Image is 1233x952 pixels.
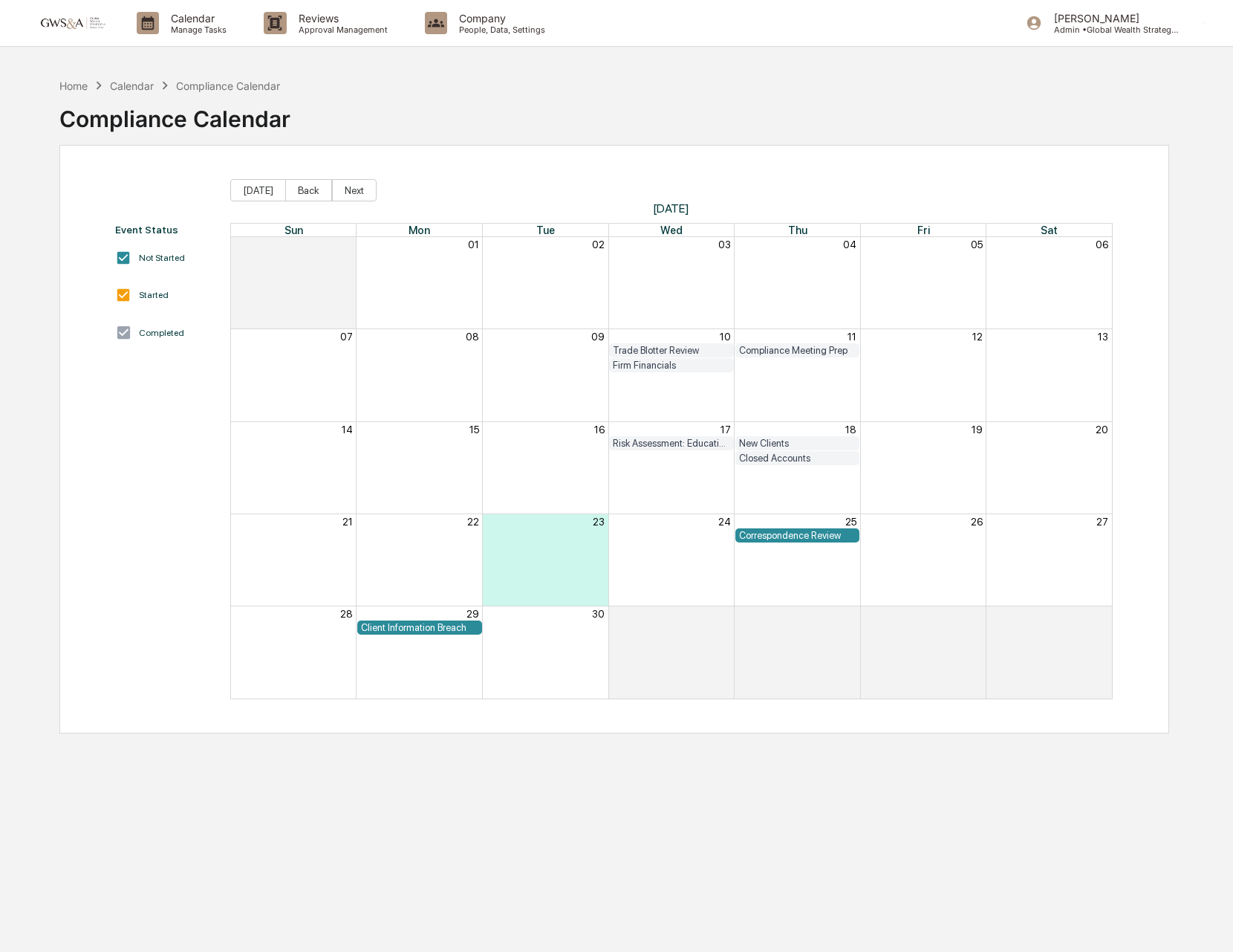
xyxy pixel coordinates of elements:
div: Risk Assessment: Education and Training [613,438,729,449]
div: Trade Blotter Review [613,345,729,356]
button: 10 [720,331,731,343]
p: Reviews [287,12,395,25]
button: 28 [340,608,353,620]
button: 02 [592,239,605,250]
button: 30 [592,608,605,620]
div: Calendar [110,80,154,92]
button: 03 [718,239,731,250]
p: People, Data, Settings [447,25,553,35]
span: Fri [917,224,930,236]
p: Approval Management [287,25,395,35]
span: Tue [536,224,555,236]
p: Manage Tasks [159,25,234,35]
button: 12 [972,331,983,343]
p: Calendar [159,12,234,25]
button: 05 [971,239,983,250]
button: 31 [342,239,353,250]
button: 07 [340,331,353,343]
span: Wed [660,224,683,236]
span: Thu [788,224,807,236]
p: Admin • Global Wealth Strategies Associates [1042,25,1180,35]
div: Firm Financials [613,360,729,371]
button: 01 [720,608,731,620]
p: [PERSON_NAME] [1042,12,1180,25]
span: Mon [409,224,430,236]
button: 04 [1095,608,1108,620]
div: Compliance Calendar [176,80,280,92]
div: Home [59,80,88,92]
button: 23 [593,516,605,528]
div: Client Information Breach [361,622,478,633]
span: Sun [284,224,303,236]
button: 29 [466,608,479,620]
button: 20 [1096,424,1108,435]
button: 14 [342,424,353,435]
span: [DATE] [230,201,1113,216]
iframe: Open customer support [1185,903,1226,943]
span: Sat [1041,224,1058,236]
button: 25 [845,516,856,528]
button: [DATE] [230,179,286,201]
button: 27 [1096,516,1108,528]
div: Month View [230,223,1113,699]
button: 24 [718,516,731,528]
div: Correspondence Review [739,530,856,541]
button: 08 [466,331,479,343]
div: Started [139,290,169,300]
button: 22 [467,516,479,528]
div: Event Status [115,224,215,236]
button: 26 [971,516,983,528]
img: logo [36,16,107,30]
button: 13 [1098,331,1108,343]
button: 11 [848,331,856,343]
button: 18 [845,424,856,435]
button: Back [285,179,332,201]
p: Company [447,12,553,25]
button: 21 [342,516,353,528]
button: 04 [843,239,856,250]
button: 16 [594,424,605,435]
button: 06 [1096,239,1108,250]
button: 02 [844,608,856,620]
button: 19 [972,424,983,435]
button: Next [332,179,377,201]
div: Compliance Calendar [59,94,290,132]
button: 01 [468,239,479,250]
div: Compliance Meeting Prep [739,345,856,356]
button: 09 [591,331,605,343]
div: Closed Accounts [739,453,856,464]
button: 03 [970,608,983,620]
div: New Clients [739,438,856,449]
button: 15 [469,424,479,435]
button: 17 [720,424,731,435]
div: Not Started [139,253,185,263]
div: Completed [139,328,184,338]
